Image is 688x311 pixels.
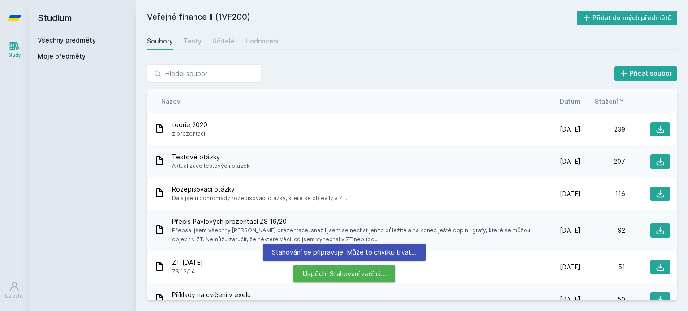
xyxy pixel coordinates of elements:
[595,97,618,106] span: Stažení
[577,11,678,25] button: Přidat do mých předmětů
[560,295,580,304] span: [DATE]
[172,129,207,138] span: z prezentací
[38,36,96,44] a: Všechny předměty
[560,263,580,272] span: [DATE]
[212,37,235,46] div: Učitelé
[293,265,395,282] div: Úspěch! Stahovaní začíná…
[2,277,27,304] a: Uživatel
[8,52,21,59] div: Study
[147,32,173,50] a: Soubory
[580,157,625,166] div: 207
[147,37,173,46] div: Soubory
[580,226,625,235] div: 92
[172,267,203,276] span: ZS 13/14
[263,244,426,261] div: Stahování se připravuje. Může to chvilku trvat…
[595,97,625,106] button: Stažení
[560,157,580,166] span: [DATE]
[172,185,347,194] span: Rozepisovací otázky
[2,36,27,63] a: Study
[245,32,279,50] a: Hodnocení
[147,64,262,82] input: Hledej soubor
[614,66,678,81] button: Přidat soubor
[147,11,577,25] h2: Veřejné finance II (1VF200)
[38,52,86,61] span: Moje předměty
[560,189,580,198] span: [DATE]
[172,258,203,267] span: ZT [DATE]
[245,37,279,46] div: Hodnocení
[172,194,347,203] span: Dala jsem dohromady rozepisovací otázky, které se objevily v ZT.
[172,153,250,162] span: Testové otázky
[172,120,207,129] span: teorie 2020
[580,263,625,272] div: 51
[172,290,403,299] span: Příklady na cvičení v exelu
[172,162,250,170] span: Aktualizace testových otázek
[560,125,580,134] span: [DATE]
[5,293,24,299] div: Uživatel
[172,299,403,308] span: Přehledně zpracované příklady ze cvičení ze všech témat. [PERSON_NAME] ZS 2017/18
[580,189,625,198] div: 116
[161,97,181,106] button: Název
[580,125,625,134] div: 239
[580,295,625,304] div: 50
[560,97,580,106] button: Datum
[172,226,532,244] span: Přepsal jsem všechny [PERSON_NAME] prezentace, snažil jsem se nechat jen to důležité a na konec j...
[560,226,580,235] span: [DATE]
[184,37,202,46] div: Testy
[212,32,235,50] a: Učitelé
[184,32,202,50] a: Testy
[172,217,532,226] span: Přepis Pavlových prezentací ZS 19/20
